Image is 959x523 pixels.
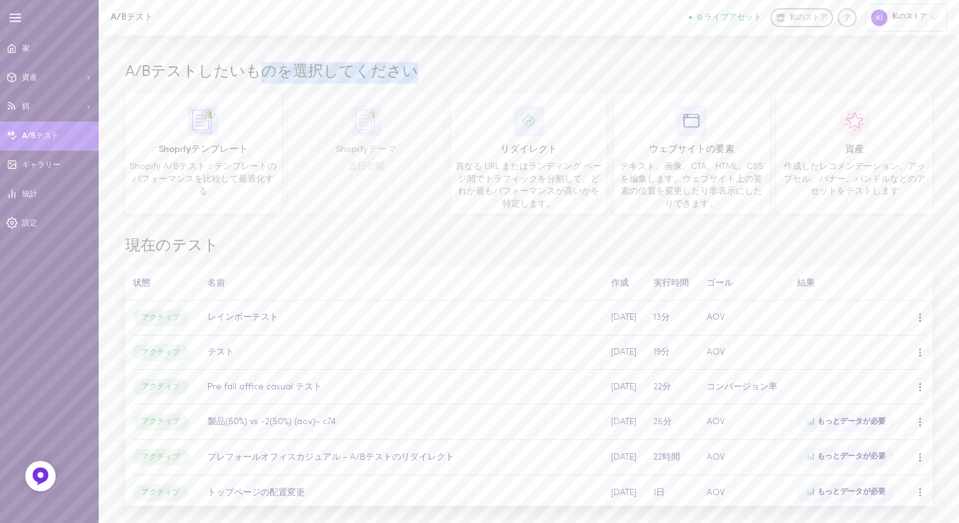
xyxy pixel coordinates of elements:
[22,45,30,53] font: 家
[142,349,180,356] font: アクティブ
[22,191,37,198] font: 統計
[806,488,886,496] font: 📊 もっとデータが必要
[514,106,544,136] img: アイコン
[142,383,180,391] font: アクティブ
[207,279,225,289] font: 名前
[797,279,815,289] font: 結果
[707,279,733,289] font: ゴール
[133,279,151,289] font: 状態
[111,13,153,22] font: A/Bテスト
[689,13,762,22] button: 0 ライブアセット
[351,106,381,136] img: アイコン
[611,417,636,427] font: [DATE]
[649,144,734,154] font: ウェブサイトの要素
[500,144,557,154] font: リダイレクト
[188,106,218,136] img: アイコン
[707,453,725,462] font: AOV
[806,418,886,425] font: 📊 もっとデータが必要
[455,162,602,209] font: 異なる URL またはランディング ページ間でトラフィックを分割して、どれが最もパフォーマンスが高いかを特定します。
[784,162,925,196] font: 作成したレコメンデーション、アップセル、バナー、バンドルなどのアセットをテストします
[142,314,180,322] font: アクティブ
[130,162,276,196] font: Shopify A/Bテスト：テンプレートのパフォーマンスを比較して最適化する
[142,418,180,425] font: アクティブ
[207,417,336,427] font: 製品(50%) vs -2(50%) (aov)- c74
[611,279,629,289] font: 作成
[620,162,763,209] font: テキスト、画像、CTA、HTML、CSSを編集します。ウェブサイト上の要素の位置を変更したり非表示にしたりできます。
[697,13,762,22] font: 0 ライブアセット
[707,313,725,323] font: AOV
[207,453,454,462] font: プレフォールオフィスカジュアル - A/Bテストのリダイレクト
[22,132,59,140] font: A/Bテスト
[653,348,670,358] font: 19分
[707,417,725,427] font: AOV
[653,417,672,427] font: 26分
[142,453,180,461] font: アクティブ
[207,382,322,392] font: Pre fall office casual テスト
[838,8,857,27] div: ナレッジセンター
[892,13,927,20] font: 私のストア
[653,382,671,392] font: 22分
[125,239,219,254] font: 現在のテスト
[839,106,870,136] img: アイコン
[207,313,278,323] font: レインボーテスト
[707,382,777,392] font: コンバージョン率
[125,65,418,80] font: A/Bテストしたいものを選択してください
[611,453,636,462] font: [DATE]
[770,8,833,27] a: 私のストア
[707,348,725,358] font: AOV
[611,313,636,323] font: [DATE]
[611,382,636,392] font: [DATE]
[336,144,397,154] font: Shopifyテーマ
[159,144,248,154] font: Shopifyテンプレート
[689,13,770,22] a: 0 ライブアセット
[349,162,384,172] font: 近日公開
[22,220,37,227] font: 設定
[22,161,60,169] font: ギャラリー
[653,313,670,323] font: 13分
[611,488,636,498] font: [DATE]
[22,103,30,111] font: 餌
[676,106,707,136] img: アイコン
[707,488,725,498] font: AOV
[31,467,50,486] img: フィードバックボタン
[845,144,864,154] font: 資産
[653,488,665,498] font: 1日
[207,348,234,358] font: テスト
[207,488,305,498] font: トップページの配置変更
[806,453,886,460] font: 📊 もっとデータが必要
[653,279,689,289] font: 実行時間
[653,453,680,462] font: 22時間
[142,489,180,496] font: アクティブ
[22,74,37,82] font: 資産
[611,348,636,358] font: [DATE]
[789,14,827,22] font: 私のストア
